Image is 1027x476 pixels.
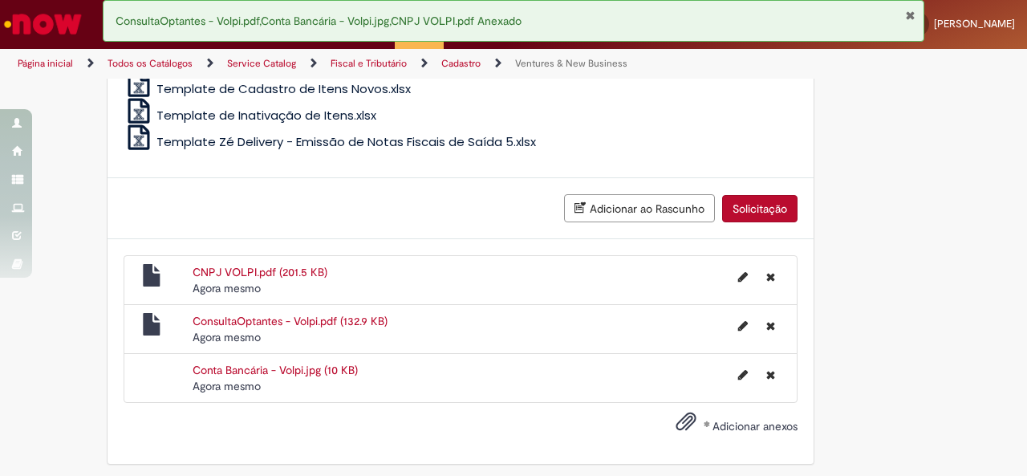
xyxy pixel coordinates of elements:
[757,313,785,339] button: Excluir ConsultaOptantes - Volpi.pdf
[672,407,700,444] button: Adicionar anexos
[729,264,757,290] button: Editar nome de arquivo CNPJ VOLPI.pdf
[193,330,261,344] time: 30/09/2025 08:52:55
[108,57,193,70] a: Todos os Catálogos
[905,9,915,22] button: Fechar Notificação
[712,419,798,433] span: Adicionar anexos
[934,17,1015,31] span: [PERSON_NAME]
[193,265,327,279] a: CNPJ VOLPI.pdf (201.5 KB)
[729,362,757,388] button: Editar nome de arquivo Conta Bancária - Volpi.jpg
[124,133,537,150] a: Template Zé Delivery - Emissão de Notas Fiscais de Saída 5.xlsx
[156,133,536,150] span: Template Zé Delivery - Emissão de Notas Fiscais de Saída 5.xlsx
[757,264,785,290] button: Excluir CNPJ VOLPI.pdf
[193,314,388,328] a: ConsultaOptantes - Volpi.pdf (132.9 KB)
[193,281,261,295] time: 30/09/2025 08:52:55
[193,363,358,377] a: Conta Bancária - Volpi.jpg (10 KB)
[757,362,785,388] button: Excluir Conta Bancária - Volpi.jpg
[331,57,407,70] a: Fiscal e Tributário
[12,49,672,79] ul: Trilhas de página
[564,194,715,222] button: Adicionar ao Rascunho
[193,379,261,393] span: Agora mesmo
[722,195,798,222] button: Solicitação
[441,57,481,70] a: Cadastro
[193,379,261,393] time: 30/09/2025 08:52:55
[227,57,296,70] a: Service Catalog
[116,14,522,28] span: ConsultaOptantes - Volpi.pdf,Conta Bancária - Volpi.jpg,CNPJ VOLPI.pdf Anexado
[193,281,261,295] span: Agora mesmo
[193,330,261,344] span: Agora mesmo
[729,313,757,339] button: Editar nome de arquivo ConsultaOptantes - Volpi.pdf
[515,57,627,70] a: Ventures & New Business
[156,107,376,124] span: Template de Inativação de Itens.xlsx
[156,80,411,97] span: Template de Cadastro de Itens Novos.xlsx
[124,107,377,124] a: Template de Inativação de Itens.xlsx
[2,8,84,40] img: ServiceNow
[18,57,73,70] a: Página inicial
[124,80,412,97] a: Template de Cadastro de Itens Novos.xlsx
